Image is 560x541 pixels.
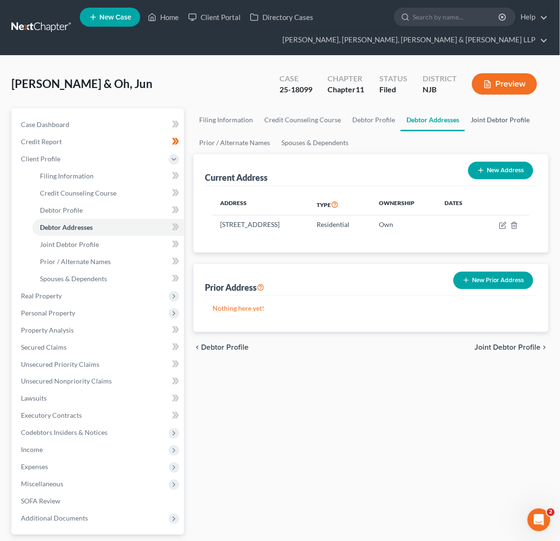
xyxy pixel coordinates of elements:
[40,172,94,180] span: Filing Information
[40,275,107,283] span: Spouses & Dependents
[528,509,550,531] iframe: Intercom live chat
[32,236,184,253] a: Joint Debtor Profile
[13,339,184,356] a: Secured Claims
[21,155,60,163] span: Client Profile
[541,344,549,351] i: chevron_right
[21,120,69,128] span: Case Dashboard
[21,497,60,505] span: SOFA Review
[21,480,63,488] span: Miscellaneous
[13,116,184,133] a: Case Dashboard
[201,344,249,351] span: Debtor Profile
[32,185,184,202] a: Credit Counseling Course
[401,108,465,131] a: Debtor Addresses
[32,270,184,287] a: Spouses & Dependents
[183,9,245,26] a: Client Portal
[32,167,184,185] a: Filing Information
[21,412,82,420] span: Executory Contracts
[40,240,99,248] span: Joint Debtor Profile
[13,133,184,150] a: Credit Report
[309,216,372,234] td: Residential
[465,108,535,131] a: Joint Debtor Profile
[259,108,347,131] a: Credit Counseling Course
[193,344,201,351] i: chevron_left
[516,9,548,26] a: Help
[347,108,401,131] a: Debtor Profile
[205,172,268,183] div: Current Address
[21,138,62,146] span: Credit Report
[193,131,276,154] a: Prior / Alternate Names
[40,206,83,214] span: Debtor Profile
[423,73,457,84] div: District
[328,84,364,95] div: Chapter
[475,344,541,351] span: Joint Debtor Profile
[371,216,437,234] td: Own
[13,373,184,390] a: Unsecured Nonpriority Claims
[99,14,131,21] span: New Case
[40,223,93,231] span: Debtor Addresses
[205,282,264,293] div: Prior Address
[280,84,312,95] div: 25-18099
[193,344,249,351] button: chevron_left Debtor Profile
[379,84,407,95] div: Filed
[437,194,481,216] th: Dates
[21,394,47,403] span: Lawsuits
[13,322,184,339] a: Property Analysis
[21,377,112,385] span: Unsecured Nonpriority Claims
[32,253,184,270] a: Prior / Alternate Names
[11,77,153,90] span: [PERSON_NAME] & Oh, Jun
[309,194,372,216] th: Type
[356,85,364,94] span: 11
[212,304,530,313] p: Nothing here yet!
[21,446,43,454] span: Income
[454,272,533,289] button: New Prior Address
[371,194,437,216] th: Ownership
[276,131,354,154] a: Spouses & Dependents
[413,8,500,26] input: Search by name...
[423,84,457,95] div: NJB
[21,360,99,368] span: Unsecured Priority Claims
[21,463,48,471] span: Expenses
[472,73,537,95] button: Preview
[21,292,62,300] span: Real Property
[13,493,184,510] a: SOFA Review
[32,202,184,219] a: Debtor Profile
[21,343,67,351] span: Secured Claims
[278,31,548,49] a: [PERSON_NAME], [PERSON_NAME], [PERSON_NAME] & [PERSON_NAME] LLP
[13,390,184,407] a: Lawsuits
[379,73,407,84] div: Status
[21,514,88,522] span: Additional Documents
[143,9,183,26] a: Home
[212,216,309,234] td: [STREET_ADDRESS]
[13,356,184,373] a: Unsecured Priority Claims
[547,509,555,516] span: 2
[40,257,111,266] span: Prior / Alternate Names
[468,162,533,179] button: New Address
[475,344,549,351] button: Joint Debtor Profile chevron_right
[212,194,309,216] th: Address
[245,9,318,26] a: Directory Cases
[280,73,312,84] div: Case
[21,309,75,317] span: Personal Property
[32,219,184,236] a: Debtor Addresses
[40,189,116,197] span: Credit Counseling Course
[21,429,107,437] span: Codebtors Insiders & Notices
[13,407,184,424] a: Executory Contracts
[21,326,74,334] span: Property Analysis
[193,108,259,131] a: Filing Information
[328,73,364,84] div: Chapter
